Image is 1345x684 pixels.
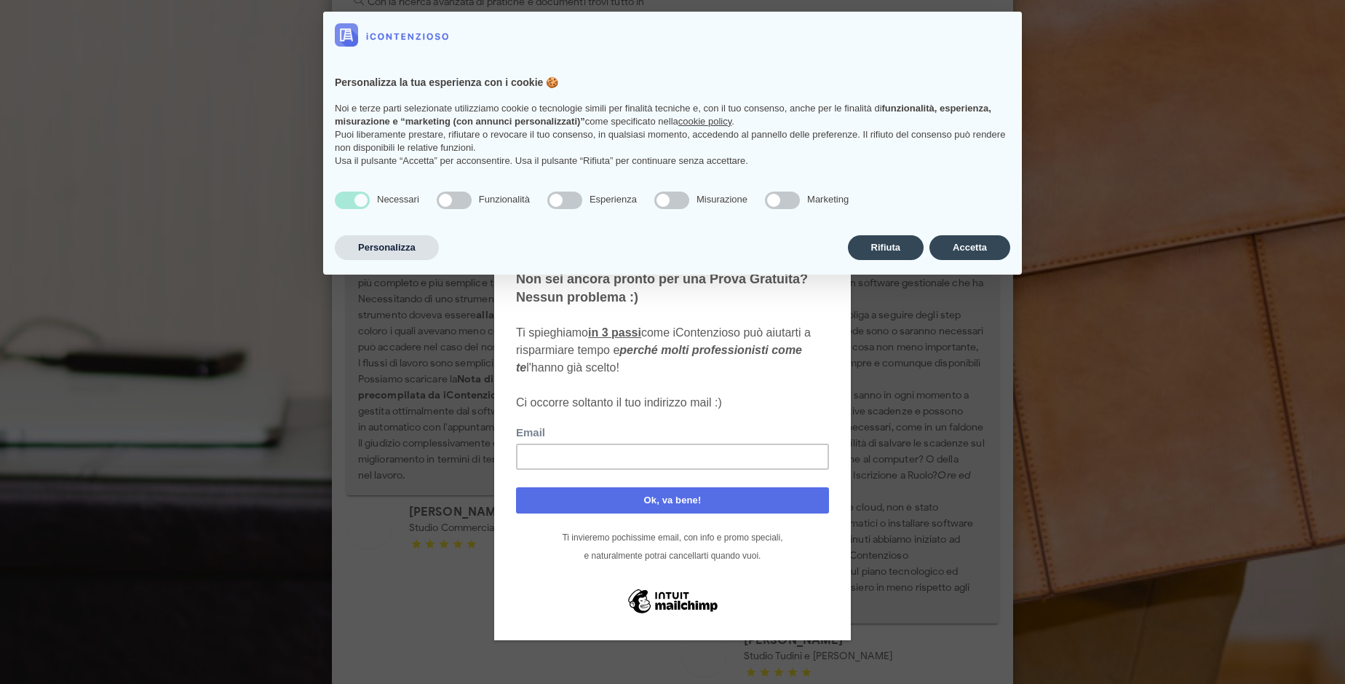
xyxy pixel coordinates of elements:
span: Ti spieghiamo come iContenzioso può aiutarti a risparmiare tempo e l'hanno già scelto! Ci occorre... [22,224,317,306]
h2: Personalizza la tua esperienza con i cookie 🍪 [335,76,1010,90]
button: Personalizza [335,235,439,260]
span: Ti invieremo pochissime email, con info e promo speciali, e naturalmente potrai cancellarti quand... [68,430,288,458]
p: Usa il pulsante “Accetta” per acconsentire. Usa il pulsante “Rifiuta” per continuare senza accett... [335,154,1010,168]
button: Accetta [929,235,1010,260]
span: Necessari [377,194,419,205]
span: Misurazione [697,194,747,205]
p: Noi e terze parti selezionate utilizziamo cookie o tecnologie simili per finalità tecniche e, con... [335,102,1010,128]
p: Puoi liberamente prestare, rifiutare o revocare il tuo consenso, in qualsiasi momento, accedendo ... [335,128,1010,154]
button: Ok, va bene! [16,22,100,48]
span: Non sei ancora pronto per una Prova Gratuita? Nessun problema :) [22,169,314,202]
span: Funzionalità [479,194,530,205]
strong: perché molti professionisti come te [22,241,308,271]
a: cookie policy - il link si apre in una nuova scheda [678,116,731,127]
strong: funzionalità, esperienza, misurazione e “marketing (con annunci personalizzati)” [335,103,991,127]
a: Intuit Mailchimp [133,484,224,519]
span: Esperienza [590,194,637,205]
span: Marketing [807,194,849,205]
label: Email [22,323,335,341]
img: logo [335,23,448,47]
strong: in 3 passi [94,224,147,236]
img: Intuit Mailchimp logo [133,484,224,514]
input: Ok, va bene! [22,385,335,411]
button: Rifiuta [848,235,924,260]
